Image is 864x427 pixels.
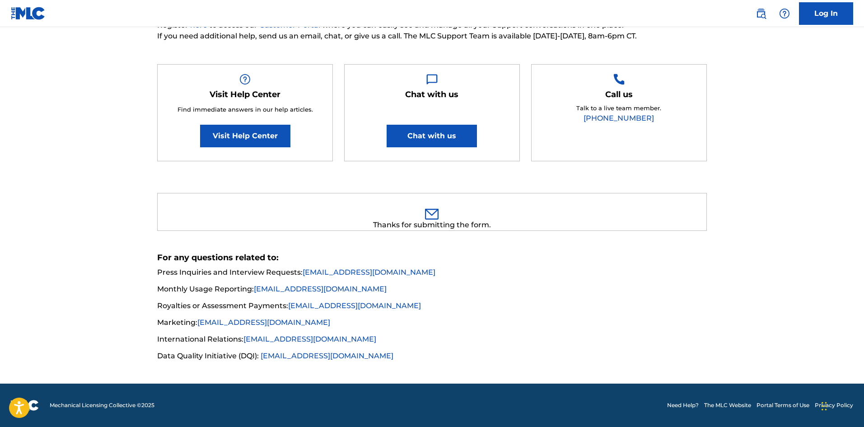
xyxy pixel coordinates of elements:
img: Help Box Image [239,74,251,85]
a: Visit Help Center [200,125,290,147]
a: Public Search [752,5,770,23]
li: Data Quality Initiative (DQI): [157,351,707,361]
a: [EMAIL_ADDRESS][DOMAIN_NAME] [288,301,421,310]
img: search [756,8,766,19]
h5: Chat with us [405,89,458,100]
a: [EMAIL_ADDRESS][DOMAIN_NAME] [243,335,376,343]
a: [EMAIL_ADDRESS][DOMAIN_NAME] [254,285,387,293]
img: help [779,8,790,19]
li: International Relations: [157,334,707,350]
img: Help Box Image [426,74,438,85]
li: Monthly Usage Reporting: [157,284,707,300]
img: 0ff00501b51b535a1dc6.svg [425,209,439,220]
li: Marketing: [157,317,707,333]
button: Chat with us [387,125,477,147]
img: logo [11,400,39,411]
span: Find immediate answers in our help articles. [177,106,313,113]
a: [EMAIL_ADDRESS][DOMAIN_NAME] [261,352,393,360]
div: Thanks for submitting the form. [158,220,706,230]
li: Press Inquiries and Interview Requests: [157,267,707,283]
h5: Call us [605,89,633,100]
a: [PHONE_NUMBER] [584,114,654,122]
div: Drag [822,393,827,420]
div: Help [775,5,794,23]
p: Talk to a live team member. [576,104,661,113]
a: Customer Portal [259,21,322,29]
a: here [190,21,209,29]
img: Help Box Image [613,74,625,85]
span: If you need additional help, send us an email, chat, or give us a call. The MLC Support Team is a... [157,31,707,42]
li: Royalties or Assessment Payments: [157,300,707,317]
a: [EMAIL_ADDRESS][DOMAIN_NAME] [197,318,330,327]
img: MLC Logo [11,7,46,20]
iframe: Chat Widget [662,64,864,427]
h5: For any questions related to: [157,253,707,263]
a: Log In [799,2,853,25]
span: Mechanical Licensing Collective © 2025 [50,401,154,409]
a: [EMAIL_ADDRESS][DOMAIN_NAME] [303,268,435,277]
h5: Visit Help Center [210,89,280,100]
